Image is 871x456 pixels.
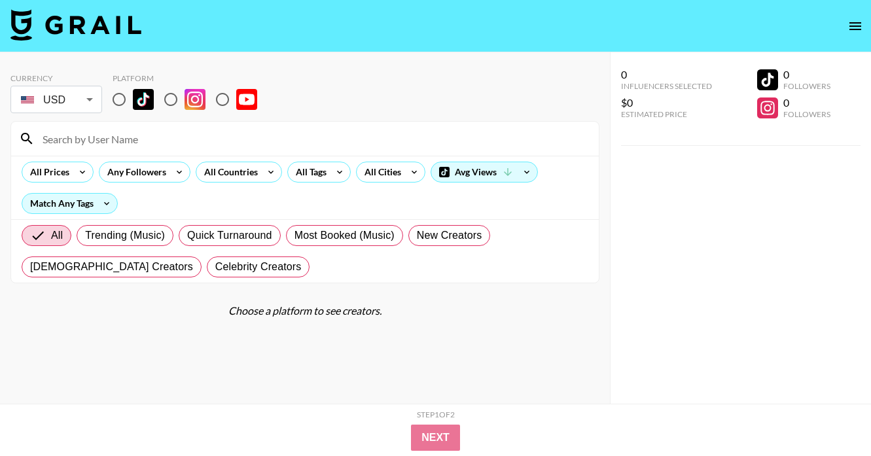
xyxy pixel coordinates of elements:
div: Followers [783,81,830,91]
span: Most Booked (Music) [294,228,395,243]
div: USD [13,88,99,111]
div: Estimated Price [621,109,712,119]
span: All [51,228,63,243]
div: Platform [113,73,268,83]
div: Influencers Selected [621,81,712,91]
div: All Tags [288,162,329,182]
img: Instagram [185,89,205,110]
div: All Cities [357,162,404,182]
span: Quick Turnaround [187,228,272,243]
input: Search by User Name [35,128,591,149]
div: Followers [783,109,830,119]
div: $0 [621,96,712,109]
div: Currency [10,73,102,83]
div: 0 [783,68,830,81]
button: open drawer [842,13,868,39]
div: Avg Views [431,162,537,182]
span: [DEMOGRAPHIC_DATA] Creators [30,259,193,275]
div: All Countries [196,162,260,182]
div: Any Followers [99,162,169,182]
div: Choose a platform to see creators. [10,304,599,317]
img: YouTube [236,89,257,110]
div: 0 [783,96,830,109]
img: TikTok [133,89,154,110]
span: Trending (Music) [85,228,165,243]
img: Grail Talent [10,9,141,41]
div: 0 [621,68,712,81]
iframe: Drift Widget Chat Controller [806,391,855,440]
button: Next [411,425,460,451]
div: Match Any Tags [22,194,117,213]
span: New Creators [417,228,482,243]
div: Step 1 of 2 [417,410,455,419]
span: Celebrity Creators [215,259,302,275]
div: All Prices [22,162,72,182]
